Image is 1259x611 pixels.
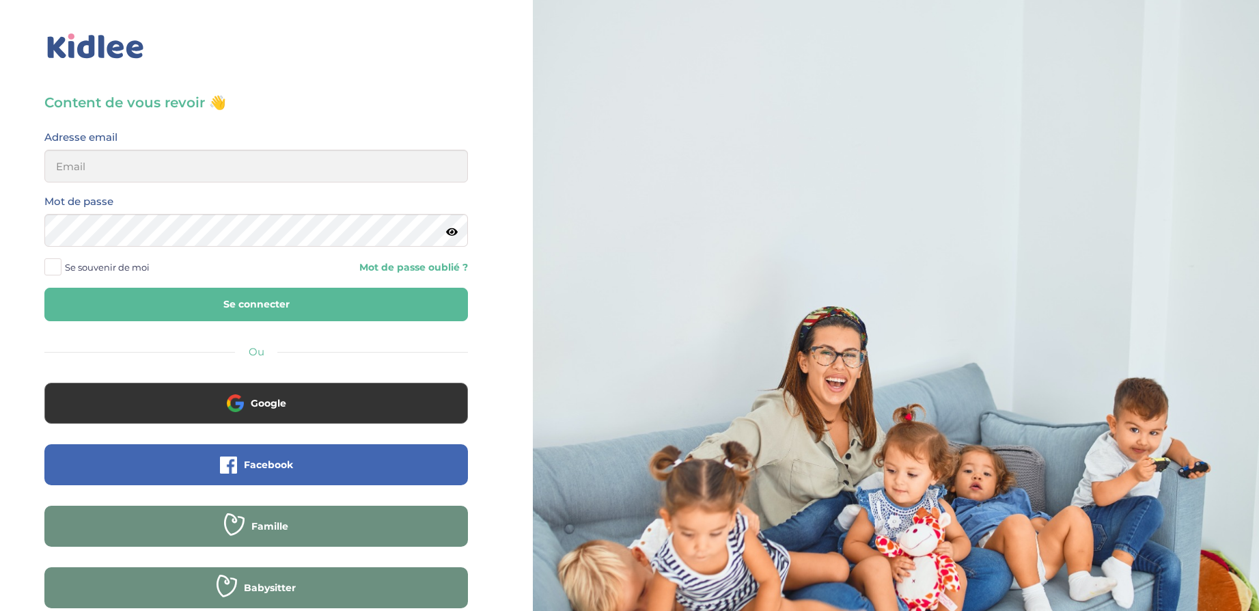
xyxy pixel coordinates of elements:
img: logo_kidlee_bleu [44,31,147,62]
a: Mot de passe oublié ? [266,261,468,274]
button: Facebook [44,444,468,485]
span: Facebook [244,458,293,472]
img: google.png [227,394,244,411]
a: Babysitter [44,590,468,603]
button: Famille [44,506,468,547]
label: Mot de passe [44,193,113,211]
span: Se souvenir de moi [65,258,150,276]
span: Ou [249,345,264,358]
a: Famille [44,529,468,542]
label: Adresse email [44,128,117,146]
img: facebook.png [220,457,237,474]
span: Famille [251,519,288,533]
span: Babysitter [244,581,296,595]
button: Babysitter [44,567,468,608]
a: Google [44,406,468,419]
button: Se connecter [44,288,468,321]
h3: Content de vous revoir 👋 [44,93,468,112]
button: Google [44,383,468,424]
a: Facebook [44,467,468,480]
input: Email [44,150,468,182]
span: Google [251,396,286,410]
